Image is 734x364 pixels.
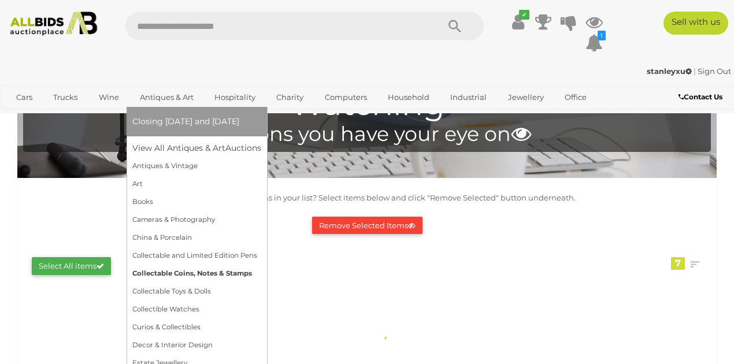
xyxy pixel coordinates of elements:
[426,12,484,40] button: Search
[23,191,711,205] p: Need to delete multiple items in your list? Select items below and click "Remove Selected" button...
[679,91,725,103] a: Contact Us
[671,257,685,270] div: 7
[29,123,705,146] h4: Auctions you have your eye on
[9,107,47,126] a: Sports
[53,107,150,126] a: [GEOGRAPHIC_DATA]
[694,66,696,76] span: |
[519,10,529,20] i: ✔
[207,88,263,107] a: Hospitality
[5,12,102,36] img: Allbids.com.au
[557,88,594,107] a: Office
[269,88,311,107] a: Charity
[380,88,437,107] a: Household
[647,66,694,76] a: stanleyxu
[443,88,494,107] a: Industrial
[679,92,722,101] b: Contact Us
[91,88,127,107] a: Wine
[9,88,40,107] a: Cars
[598,31,606,40] i: 1
[46,88,85,107] a: Trucks
[647,66,692,76] strong: stanleyxu
[585,32,603,53] a: 1
[32,257,111,275] button: Select All items
[698,66,731,76] a: Sign Out
[509,12,527,32] a: ✔
[312,217,422,235] button: Remove Selected Items
[501,88,551,107] a: Jewellery
[317,88,375,107] a: Computers
[132,88,201,107] a: Antiques & Art
[663,12,728,35] a: Sell with us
